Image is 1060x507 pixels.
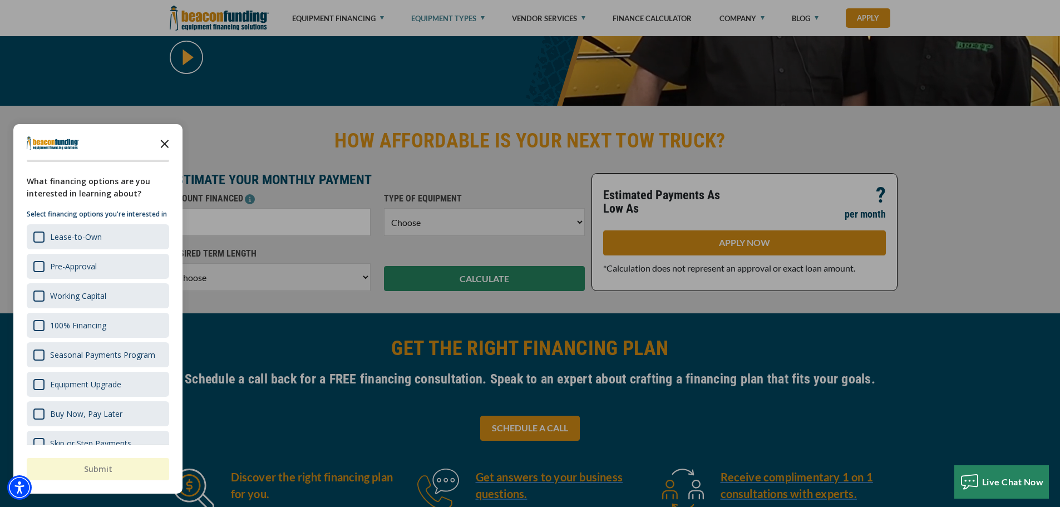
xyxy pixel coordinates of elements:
[27,209,169,220] p: Select financing options you're interested in
[50,350,155,360] div: Seasonal Payments Program
[50,320,106,331] div: 100% Financing
[27,458,169,480] button: Submit
[982,476,1044,487] span: Live Chat Now
[954,465,1049,499] button: Live Chat Now
[27,254,169,279] div: Pre-Approval
[50,408,122,419] div: Buy Now, Pay Later
[50,232,102,242] div: Lease-to-Own
[7,475,32,500] div: Accessibility Menu
[27,342,169,367] div: Seasonal Payments Program
[50,379,121,390] div: Equipment Upgrade
[154,132,176,154] button: Close the survey
[27,136,79,150] img: Company logo
[27,283,169,308] div: Working Capital
[50,261,97,272] div: Pre-Approval
[27,431,169,456] div: Skip or Step Payments
[50,291,106,301] div: Working Capital
[13,124,183,494] div: Survey
[27,175,169,200] div: What financing options are you interested in learning about?
[27,372,169,397] div: Equipment Upgrade
[50,438,131,449] div: Skip or Step Payments
[27,313,169,338] div: 100% Financing
[27,224,169,249] div: Lease-to-Own
[27,401,169,426] div: Buy Now, Pay Later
